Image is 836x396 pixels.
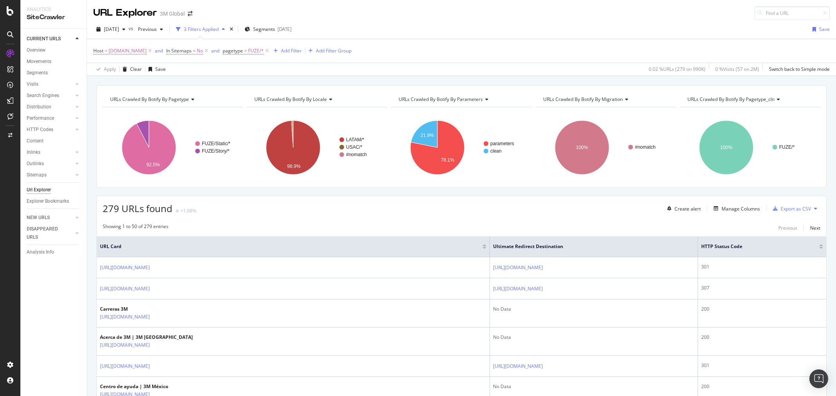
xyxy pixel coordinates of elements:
[103,223,169,232] div: Showing 1 to 50 of 279 entries
[769,66,830,72] div: Switch back to Simple mode
[130,66,142,72] div: Clear
[248,45,264,56] span: FUZE/*
[675,205,701,212] div: Create alert
[27,46,81,54] a: Overview
[27,197,69,205] div: Explorer Bookmarks
[493,243,683,250] span: Ultimate Redirect Destination
[155,66,166,72] div: Save
[722,205,760,212] div: Manage Columns
[100,306,184,313] div: Carreras 3M
[27,248,81,256] a: Analysis Info
[536,113,676,182] svg: A chart.
[27,58,51,66] div: Movements
[819,26,830,32] div: Save
[635,144,656,150] text: #nomatch
[680,113,820,182] svg: A chart.
[27,103,73,111] a: Distribution
[147,162,160,167] text: 92.5%
[664,202,701,215] button: Create alert
[346,144,363,150] text: USAC/*
[770,202,811,215] button: Export as CSV
[27,114,73,122] a: Performance
[576,145,588,150] text: 100%
[715,66,759,72] div: 0 % Visits ( 57 on 2M )
[316,47,352,54] div: Add Filter Group
[493,362,543,370] a: [URL][DOMAIN_NAME]
[493,306,695,313] div: No Data
[100,383,184,390] div: Centro de ayuda | 3M México
[490,141,514,146] text: parameters
[100,264,150,272] a: [URL][DOMAIN_NAME]
[701,306,823,313] div: 200
[27,171,47,179] div: Sitemaps
[687,96,774,103] span: URLs Crawled By Botify By pagetype_cln
[781,205,811,212] div: Export as CSV
[421,133,434,138] text: 21.9%
[104,66,116,72] div: Apply
[244,47,247,54] span: =
[135,23,166,36] button: Previous
[27,214,73,222] a: NEW URLS
[104,26,119,32] span: 2025 Sep. 14th
[27,186,81,194] a: Url Explorer
[110,96,189,103] span: URLs Crawled By Botify By pagetype
[27,35,61,43] div: CURRENT URLS
[27,80,73,88] a: Visits
[202,141,230,146] text: FUZE/Static/*
[391,113,531,182] svg: A chart.
[100,362,150,370] a: [URL][DOMAIN_NAME]
[223,47,243,54] span: pagetype
[27,225,66,241] div: DISAPPEARED URLS
[493,383,695,390] div: No Data
[253,26,275,32] span: Segments
[27,46,45,54] div: Overview
[701,362,823,369] div: 301
[397,93,524,106] h4: URLs Crawled By Botify By parameters
[809,369,828,388] div: Open Intercom Messenger
[711,204,760,213] button: Manage Columns
[27,214,50,222] div: NEW URLS
[27,35,73,43] a: CURRENT URLS
[100,285,150,293] a: [URL][DOMAIN_NAME]
[180,207,196,214] div: +1.08%
[27,160,73,168] a: Outlinks
[543,96,623,103] span: URLs Crawled By Botify By migration
[103,113,243,182] div: A chart.
[27,225,73,241] a: DISAPPEARED URLS
[93,47,103,54] span: Host
[490,148,502,154] text: clean
[93,6,157,20] div: URL Explorer
[105,47,107,54] span: =
[27,114,54,122] div: Performance
[211,47,219,54] button: and
[701,284,823,292] div: 307
[27,186,51,194] div: Url Explorer
[27,160,44,168] div: Outlinks
[27,6,80,13] div: Analytics
[493,334,695,341] div: No Data
[27,148,40,157] div: Inlinks
[241,23,295,36] button: Segments[DATE]
[176,210,179,212] img: Equal
[346,152,367,157] text: #nomatch
[809,23,830,36] button: Save
[109,45,147,56] span: [DOMAIN_NAME]
[253,93,380,106] h4: URLs Crawled By Botify By locale
[27,58,81,66] a: Movements
[686,93,813,106] h4: URLs Crawled By Botify By pagetype_cln
[399,96,483,103] span: URLs Crawled By Botify By parameters
[701,263,823,270] div: 301
[779,144,795,150] text: FUZE/*
[720,145,732,150] text: 100%
[100,334,193,341] div: Acerca de 3M | 3M [GEOGRAPHIC_DATA]
[120,63,142,76] button: Clear
[27,126,73,134] a: HTTP Codes
[649,66,705,72] div: 0.02 % URLs ( 279 on 990K )
[184,26,219,32] div: 3 Filters Applied
[27,69,81,77] a: Segments
[701,383,823,390] div: 200
[27,137,44,145] div: Content
[270,46,302,56] button: Add Filter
